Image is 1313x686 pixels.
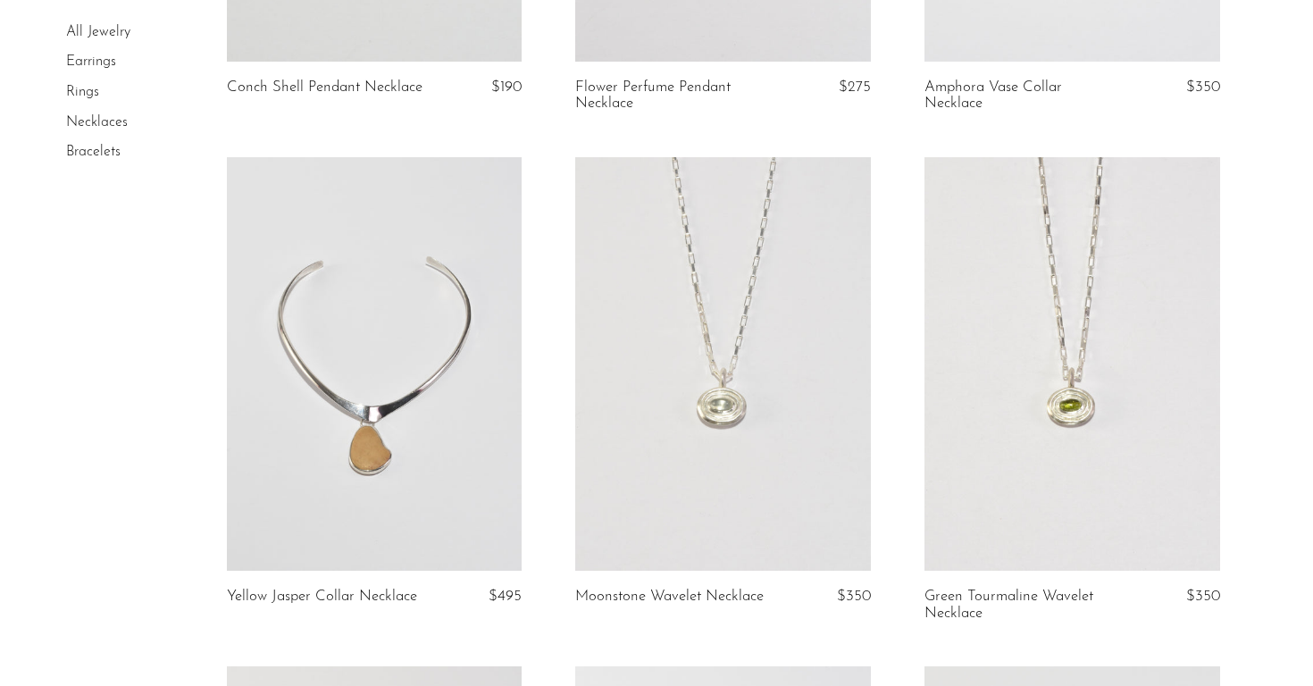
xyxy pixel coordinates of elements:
[924,589,1121,622] a: Green Tourmaline Wavelet Necklace
[924,79,1121,113] a: Amphora Vase Collar Necklace
[227,79,422,96] a: Conch Shell Pendant Necklace
[66,55,116,70] a: Earrings
[66,25,130,39] a: All Jewelry
[575,589,764,605] a: Moonstone Wavelet Necklace
[839,79,871,95] span: $275
[575,79,772,113] a: Flower Perfume Pendant Necklace
[66,85,99,99] a: Rings
[1186,589,1220,604] span: $350
[227,589,417,605] a: Yellow Jasper Collar Necklace
[66,145,121,159] a: Bracelets
[1186,79,1220,95] span: $350
[491,79,522,95] span: $190
[489,589,522,604] span: $495
[837,589,871,604] span: $350
[66,115,128,130] a: Necklaces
